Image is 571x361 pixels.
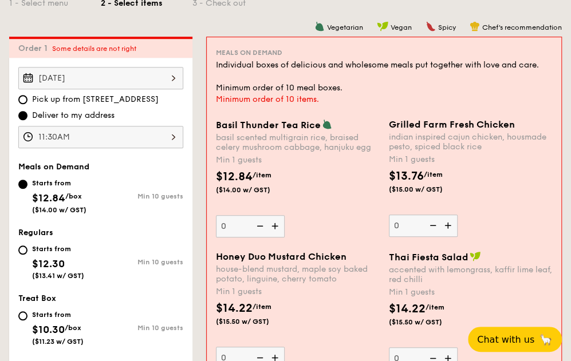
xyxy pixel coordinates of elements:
[389,215,458,237] input: Grilled Farm Fresh Chickenindian inspired cajun chicken, housmade pesto, spiced black riceMin 1 g...
[389,185,449,194] span: ($15.00 w/ GST)
[267,215,285,237] img: icon-add.58712e84.svg
[18,111,27,120] input: Deliver to my address
[216,317,276,326] span: ($15.50 w/ GST)
[52,45,136,53] span: Some details are not right
[32,257,65,270] span: $12.30
[101,192,183,200] div: Min 10 guests
[18,228,53,237] span: Regulars
[101,324,183,332] div: Min 10 guests
[32,272,84,280] span: ($13.41 w/ GST)
[426,21,436,31] img: icon-spicy.37a8142b.svg
[468,327,562,352] button: Chat with us🦙
[389,169,424,183] span: $13.76
[32,192,65,204] span: $12.84
[389,252,468,263] span: Thai Fiesta Salad
[539,333,553,346] span: 🦙
[216,264,380,284] div: house-blend mustard, maple soy baked potato, linguine, cherry tomato
[216,185,276,195] span: ($14.00 w/ GST)
[65,192,82,200] span: /box
[216,49,282,57] span: Meals on Demand
[253,171,271,179] span: /item
[18,245,27,255] input: Starts from$12.30($13.41 w/ GST)Min 10 guests
[424,170,443,178] span: /item
[216,215,285,237] input: Basil Thunder Tea Ricebasil scented multigrain rice, braised celery mushroom cabbage, hanjuku egg...
[101,258,183,266] div: Min 10 guests
[32,323,65,336] span: $10.30
[389,132,553,152] div: indian inspired cajun chicken, housmade pesto, spiced black rice
[426,303,444,311] span: /item
[18,180,27,189] input: Starts from$12.84/box($14.00 w/ GST)Min 10 guests
[423,215,440,236] img: icon-reduce.1d2dbef1.svg
[391,23,412,31] span: Vegan
[32,110,115,121] span: Deliver to my address
[314,21,325,31] img: icon-vegetarian.fe4039eb.svg
[253,303,271,311] span: /item
[389,119,515,130] span: Grilled Farm Fresh Chicken
[216,170,253,184] span: $12.84
[18,126,183,148] input: Event time
[32,244,84,253] div: Starts from
[216,302,253,315] span: $14.22
[18,67,183,89] input: Event date
[32,338,84,346] span: ($11.23 w/ GST)
[389,265,553,284] div: accented with lemongrass, kaffir lime leaf, red chilli
[470,21,480,31] img: icon-chef-hat.a58ddaea.svg
[216,251,346,262] span: Honey Duo Mustard Chicken
[216,133,380,152] div: basil scented multigrain rice, braised celery mushroom cabbage, hanjuku egg
[389,302,426,316] span: $14.22
[32,206,86,214] span: ($14.00 w/ GST)
[250,215,267,237] img: icon-reduce.1d2dbef1.svg
[389,287,553,298] div: Min 1 guests
[216,154,380,166] div: Min 1 guests
[438,23,456,31] span: Spicy
[389,318,449,327] span: ($15.50 w/ GST)
[470,251,481,261] img: icon-vegan.f8ff3823.svg
[440,215,458,236] img: icon-add.58712e84.svg
[32,178,86,188] div: Starts from
[322,119,332,129] img: icon-vegetarian.fe4039eb.svg
[18,162,89,172] span: Meals on Demand
[327,23,363,31] span: Vegetarian
[216,286,380,297] div: Min 1 guests
[18,95,27,104] input: Pick up from [STREET_ADDRESS]
[477,334,534,345] span: Chat with us
[377,21,388,31] img: icon-vegan.f8ff3823.svg
[216,120,321,130] span: Basil Thunder Tea Rice
[482,23,562,31] span: Chef's recommendation
[216,94,552,105] div: Minimum order of 10 items.
[216,59,552,94] div: Individual boxes of delicious and wholesome meals put together with love and care. Minimum order ...
[65,324,81,332] span: /box
[32,310,84,319] div: Starts from
[18,311,27,320] input: Starts from$10.30/box($11.23 w/ GST)Min 10 guests
[18,293,56,303] span: Treat Box
[32,94,159,105] span: Pick up from [STREET_ADDRESS]
[18,43,52,53] span: Order 1
[389,154,553,165] div: Min 1 guests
